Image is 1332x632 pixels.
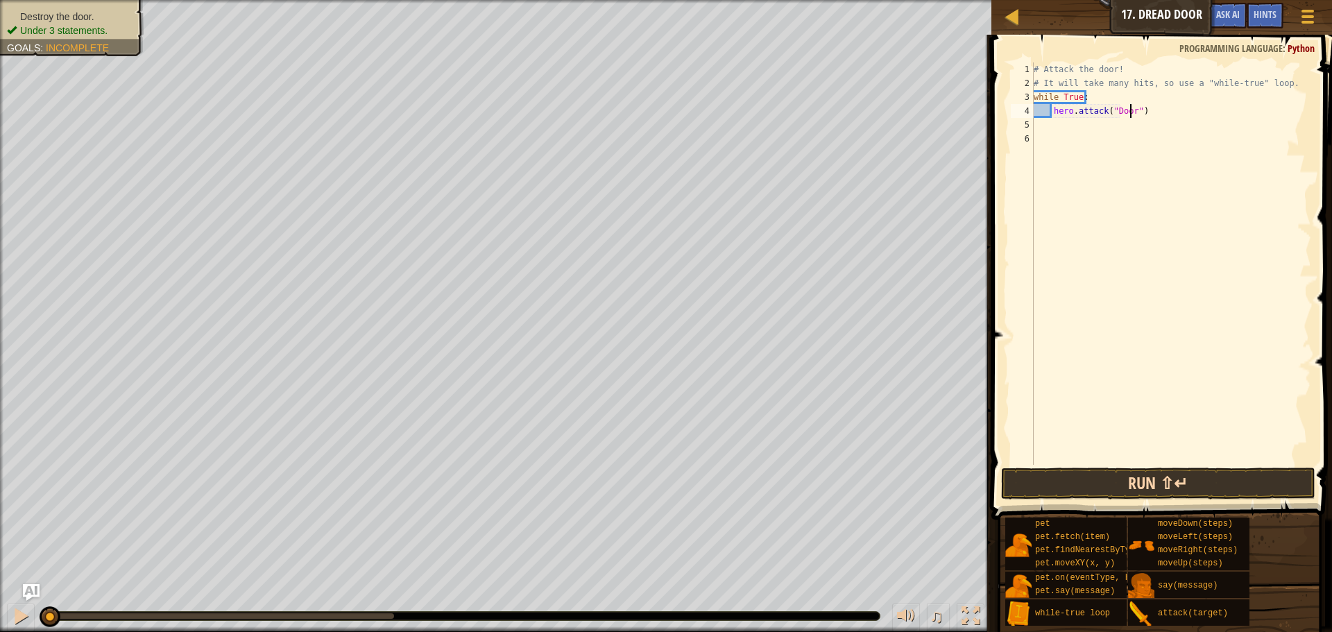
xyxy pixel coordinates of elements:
[927,604,950,632] button: ♫
[1035,558,1115,568] span: pet.moveXY(x, y)
[7,10,133,24] li: Destroy the door.
[7,42,40,53] span: Goals
[1001,468,1315,499] button: Run ⇧↵
[1158,581,1218,590] span: say(message)
[1005,532,1032,558] img: portrait.png
[1288,42,1315,55] span: Python
[1209,3,1247,28] button: Ask AI
[1005,573,1032,599] img: portrait.png
[1283,42,1288,55] span: :
[1290,3,1325,35] button: Show game menu
[1011,132,1034,146] div: 6
[1128,573,1154,599] img: portrait.png
[20,11,94,22] span: Destroy the door.
[1035,586,1115,596] span: pet.say(message)
[7,604,35,632] button: Ctrl + P: Pause
[1128,532,1154,558] img: portrait.png
[1179,42,1283,55] span: Programming language
[1011,104,1034,118] div: 4
[1011,118,1034,132] div: 5
[1216,8,1240,21] span: Ask AI
[1158,545,1238,555] span: moveRight(steps)
[1158,558,1223,568] span: moveUp(steps)
[1035,545,1170,555] span: pet.findNearestByType(type)
[892,604,920,632] button: Adjust volume
[1158,532,1233,542] span: moveLeft(steps)
[1158,519,1233,529] span: moveDown(steps)
[23,584,40,601] button: Ask AI
[7,24,133,37] li: Under 3 statements.
[1035,573,1165,583] span: pet.on(eventType, handler)
[40,42,46,53] span: :
[1011,76,1034,90] div: 2
[1011,62,1034,76] div: 1
[1035,608,1110,618] span: while-true loop
[20,25,108,36] span: Under 3 statements.
[1035,532,1110,542] span: pet.fetch(item)
[1011,90,1034,104] div: 3
[1158,608,1228,618] span: attack(target)
[1128,601,1154,627] img: portrait.png
[1005,601,1032,627] img: portrait.png
[46,42,109,53] span: Incomplete
[930,606,943,626] span: ♫
[957,604,984,632] button: Toggle fullscreen
[1035,519,1050,529] span: pet
[1254,8,1276,21] span: Hints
